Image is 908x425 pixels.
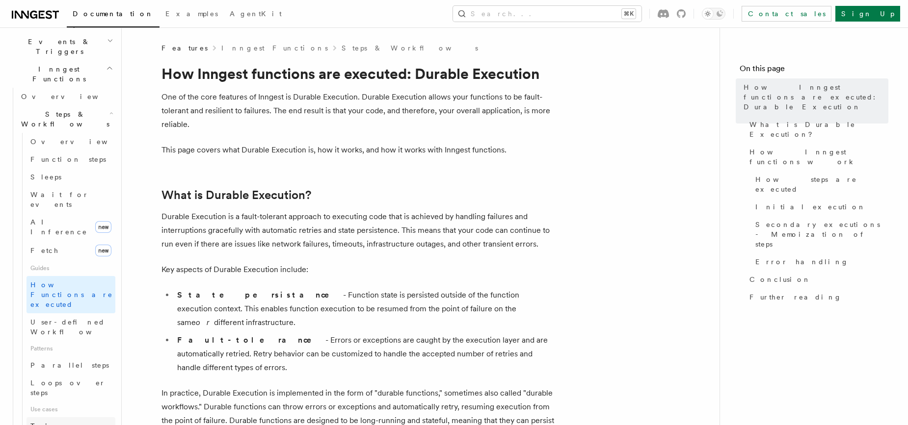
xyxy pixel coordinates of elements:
span: Features [161,43,208,53]
a: AI Inferencenew [27,213,115,241]
a: Initial execution [751,198,888,216]
p: One of the core features of Inngest is Durable Execution. Durable Execution allows your functions... [161,90,554,131]
a: Contact sales [742,6,831,22]
span: Guides [27,260,115,276]
button: Steps & Workflows [17,105,115,133]
a: Wait for events [27,186,115,213]
span: Parallel steps [30,361,109,369]
span: Overview [30,138,132,146]
h4: On this page [740,63,888,78]
span: Documentation [73,10,154,18]
a: Secondary executions - Memoization of steps [751,216,888,253]
span: Events & Triggers [8,37,107,56]
strong: Fault-tolerance [177,335,325,345]
span: Error handling [755,257,849,267]
span: Conclusion [749,275,811,284]
span: new [95,245,111,256]
a: What is Durable Execution? [746,116,888,143]
a: Inngest Functions [221,43,328,53]
a: How Inngest functions work [746,143,888,171]
span: AgentKit [230,10,282,18]
span: How Inngest functions work [749,147,888,167]
a: Loops over steps [27,374,115,401]
button: Inngest Functions [8,60,115,88]
span: Overview [21,93,122,100]
button: Toggle dark mode [702,8,725,20]
span: Initial execution [755,202,866,212]
a: AgentKit [224,3,288,26]
em: or [196,318,214,327]
span: Secondary executions - Memoization of steps [755,220,888,249]
button: Events & Triggers [8,33,115,60]
a: User-defined Workflows [27,313,115,341]
a: Documentation [67,3,160,27]
a: Overview [17,88,115,105]
span: Loops over steps [30,379,106,397]
span: Wait for events [30,191,89,208]
span: Patterns [27,341,115,356]
a: How Functions are executed [27,276,115,313]
strong: State persistance [177,290,343,300]
a: Parallel steps [27,356,115,374]
a: Further reading [746,288,888,306]
button: Search...⌘K [453,6,641,22]
p: This page covers what Durable Execution is, how it works, and how it works with Inngest functions. [161,143,554,157]
span: How Inngest functions are executed: Durable Execution [744,82,888,112]
a: Sleeps [27,168,115,186]
span: Steps & Workflows [17,109,109,129]
li: - Errors or exceptions are caught by the execution layer and are automatically retried. Retry beh... [174,333,554,375]
span: What is Durable Execution? [749,120,888,139]
a: Overview [27,133,115,150]
span: AI Inference [30,218,87,236]
a: What is Durable Execution? [161,188,311,202]
a: How Inngest functions are executed: Durable Execution [740,78,888,116]
span: Inngest Functions [8,64,106,84]
a: Error handling [751,253,888,271]
p: Key aspects of Durable Execution include: [161,263,554,276]
h1: How Inngest functions are executed: Durable Execution [161,65,554,82]
a: Sign Up [835,6,900,22]
a: Conclusion [746,271,888,288]
a: Function steps [27,150,115,168]
span: User-defined Workflows [30,318,119,336]
span: Use cases [27,401,115,417]
span: Examples [165,10,218,18]
a: How steps are executed [751,171,888,198]
span: new [95,221,111,233]
span: Further reading [749,292,842,302]
p: Durable Execution is a fault-tolerant approach to executing code that is achieved by handling fai... [161,210,554,251]
span: How Functions are executed [30,281,113,308]
span: Sleeps [30,173,61,181]
span: How steps are executed [755,175,888,194]
kbd: ⌘K [622,9,636,19]
a: Fetchnew [27,241,115,260]
li: - Function state is persisted outside of the function execution context. This enables function ex... [174,288,554,329]
a: Examples [160,3,224,26]
span: Function steps [30,155,106,163]
span: Fetch [30,247,59,254]
a: Steps & Workflows [342,43,478,53]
